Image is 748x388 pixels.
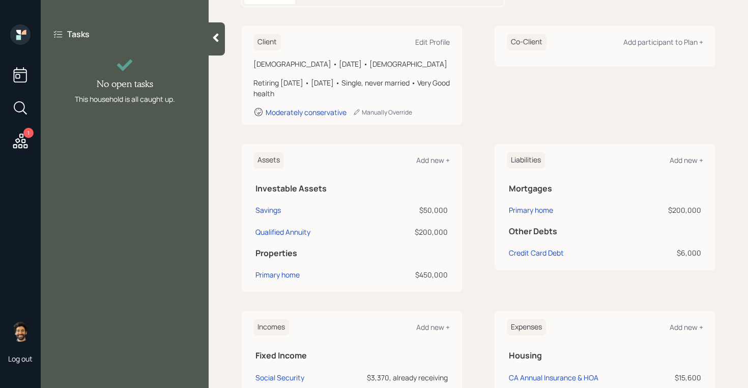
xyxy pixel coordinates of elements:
[509,351,701,361] h5: Housing
[509,373,598,382] div: CA Annual Insurance & HOA
[509,247,564,258] div: Credit Card Debt
[266,107,347,117] div: Moderately conservative
[23,128,34,138] div: 1
[10,321,31,342] img: eric-schwartz-headshot.png
[507,152,545,169] h6: Liabilities
[629,205,701,215] div: $200,000
[416,155,450,165] div: Add new +
[255,184,448,193] h5: Investable Assets
[255,269,300,280] div: Primary home
[255,351,448,361] h5: Fixed Income
[361,372,448,383] div: $3,370, already receiving
[629,247,701,258] div: $6,000
[509,227,701,236] h5: Other Debts
[376,227,448,237] div: $200,000
[415,37,450,47] div: Edit Profile
[509,205,553,215] div: Primary home
[8,354,33,364] div: Log out
[255,227,310,237] div: Qualified Annuity
[97,78,153,90] h4: No open tasks
[376,205,448,215] div: $50,000
[507,34,546,50] h6: Co-Client
[670,322,703,332] div: Add new +
[613,372,701,383] div: $15,600
[253,59,450,69] div: [DEMOGRAPHIC_DATA] • [DATE] • [DEMOGRAPHIC_DATA]
[353,108,412,117] div: Manually Override
[253,77,450,99] div: Retiring [DATE] • [DATE] • Single, never married • Very Good health
[623,37,703,47] div: Add participant to Plan +
[75,94,175,104] div: This household is all caught up.
[255,205,281,215] div: Savings
[67,29,90,40] label: Tasks
[253,319,289,336] h6: Incomes
[509,184,701,193] h5: Mortgages
[376,269,448,280] div: $450,000
[255,373,304,382] div: Social Security
[253,34,281,50] h6: Client
[507,319,546,336] h6: Expenses
[253,152,284,169] h6: Assets
[255,248,448,258] h5: Properties
[416,322,450,332] div: Add new +
[670,155,703,165] div: Add new +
